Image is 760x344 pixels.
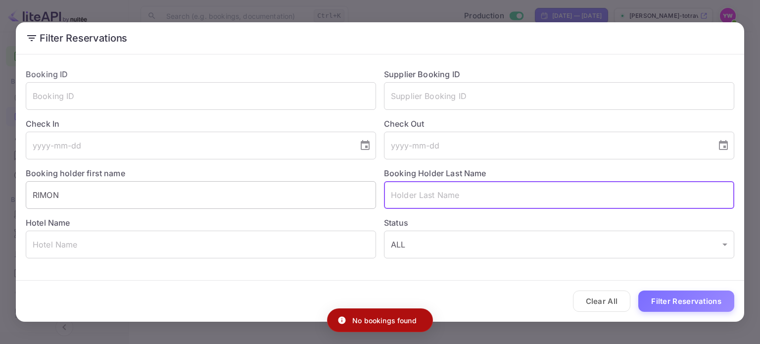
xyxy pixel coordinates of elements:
[26,69,68,79] label: Booking ID
[26,132,351,159] input: yyyy-mm-dd
[638,291,734,312] button: Filter Reservations
[352,315,417,326] p: No bookings found
[573,291,631,312] button: Clear All
[26,168,125,178] label: Booking holder first name
[384,118,734,130] label: Check Out
[26,82,376,110] input: Booking ID
[384,168,486,178] label: Booking Holder Last Name
[384,231,734,258] div: ALL
[384,217,734,229] label: Status
[26,181,376,209] input: Holder First Name
[713,136,733,155] button: Choose date
[384,181,734,209] input: Holder Last Name
[384,132,710,159] input: yyyy-mm-dd
[16,22,744,54] h2: Filter Reservations
[26,231,376,258] input: Hotel Name
[384,82,734,110] input: Supplier Booking ID
[26,118,376,130] label: Check In
[384,69,460,79] label: Supplier Booking ID
[26,218,70,228] label: Hotel Name
[355,136,375,155] button: Choose date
